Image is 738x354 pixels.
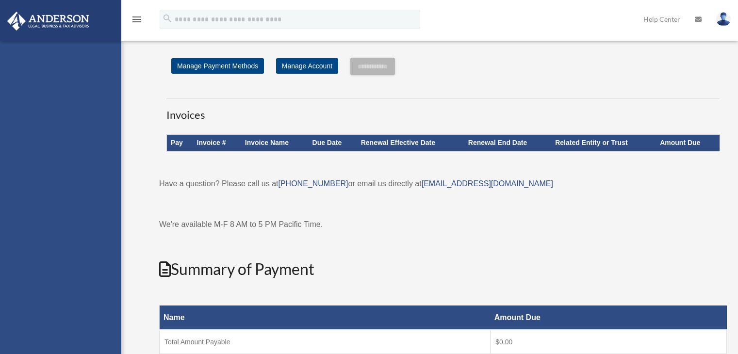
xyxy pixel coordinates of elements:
h3: Invoices [166,98,720,123]
td: $0.00 [491,330,727,354]
th: Due Date [309,135,357,151]
th: Renewal Effective Date [357,135,464,151]
td: Total Amount Payable [160,330,491,354]
h2: Summary of Payment [159,258,727,280]
th: Amount Due [491,306,727,330]
th: Renewal End Date [464,135,551,151]
p: Have a question? Please call us at or email us directly at [159,177,727,191]
a: menu [131,17,143,25]
a: [PHONE_NUMBER] [278,179,348,188]
p: We're available M-F 8 AM to 5 PM Pacific Time. [159,218,727,231]
a: Manage Account [276,58,338,74]
a: [EMAIL_ADDRESS][DOMAIN_NAME] [422,179,553,188]
th: Name [160,306,491,330]
img: Anderson Advisors Platinum Portal [4,12,92,31]
th: Amount Due [656,135,719,151]
img: User Pic [716,12,731,26]
i: search [162,13,173,24]
th: Related Entity or Trust [551,135,656,151]
th: Invoice # [193,135,241,151]
th: Pay [167,135,193,151]
i: menu [131,14,143,25]
a: Manage Payment Methods [171,58,264,74]
th: Invoice Name [241,135,309,151]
